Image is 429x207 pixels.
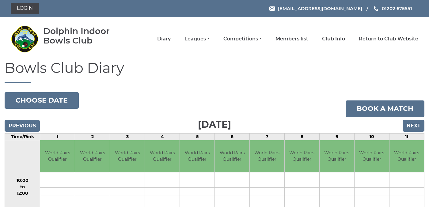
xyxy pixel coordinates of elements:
[110,140,145,172] td: World Pairs Qualifier
[5,60,424,83] h1: Bowls Club Diary
[43,26,127,45] div: Dolphin Indoor Bowls Club
[285,140,319,172] td: World Pairs Qualifier
[403,120,424,132] input: Next
[40,133,75,140] td: 1
[215,140,249,172] td: World Pairs Qualifier
[389,133,424,140] td: 11
[275,36,308,42] a: Members list
[319,133,354,140] td: 9
[269,5,362,12] a: Email [EMAIL_ADDRESS][DOMAIN_NAME]
[250,140,284,172] td: World Pairs Qualifier
[75,133,110,140] td: 2
[110,133,145,140] td: 3
[223,36,262,42] a: Competitions
[157,36,171,42] a: Diary
[145,140,180,172] td: World Pairs Qualifier
[215,133,250,140] td: 6
[5,120,40,132] input: Previous
[269,6,275,11] img: Email
[5,92,79,109] button: Choose date
[5,133,40,140] td: Time/Rink
[184,36,210,42] a: Leagues
[322,36,345,42] a: Club Info
[346,100,424,117] a: Book a match
[320,140,354,172] td: World Pairs Qualifier
[180,140,214,172] td: World Pairs Qualifier
[389,140,424,172] td: World Pairs Qualifier
[11,3,39,14] a: Login
[382,6,412,11] span: 01202 675551
[40,140,75,172] td: World Pairs Qualifier
[373,5,412,12] a: Phone us 01202 675551
[145,133,180,140] td: 4
[354,133,389,140] td: 10
[355,140,389,172] td: World Pairs Qualifier
[75,140,110,172] td: World Pairs Qualifier
[374,6,378,11] img: Phone us
[180,133,215,140] td: 5
[284,133,319,140] td: 8
[250,133,285,140] td: 7
[359,36,418,42] a: Return to Club Website
[11,25,38,53] img: Dolphin Indoor Bowls Club
[278,6,362,11] span: [EMAIL_ADDRESS][DOMAIN_NAME]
